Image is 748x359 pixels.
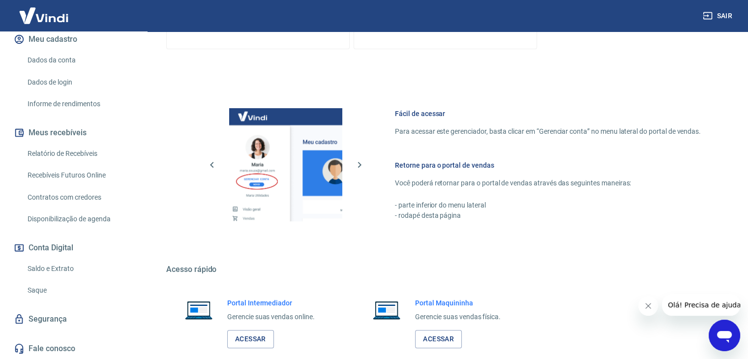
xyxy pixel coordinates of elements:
img: Vindi [12,0,76,30]
a: Recebíveis Futuros Online [24,165,135,185]
a: Saldo e Extrato [24,259,135,279]
button: Conta Digital [12,237,135,259]
p: Gerencie suas vendas online. [227,312,315,322]
h6: Portal Intermediador [227,298,315,308]
a: Acessar [415,330,462,348]
span: Olá! Precisa de ajuda? [6,7,83,15]
button: Meus recebíveis [12,122,135,144]
a: Disponibilização de agenda [24,209,135,229]
p: Para acessar este gerenciador, basta clicar em “Gerenciar conta” no menu lateral do portal de ven... [395,126,701,137]
a: Contratos com credores [24,187,135,208]
a: Relatório de Recebíveis [24,144,135,164]
h6: Retorne para o portal de vendas [395,160,701,170]
img: Imagem de um notebook aberto [366,298,407,322]
a: Informe de rendimentos [24,94,135,114]
a: Dados da conta [24,50,135,70]
h6: Fácil de acessar [395,109,701,119]
iframe: Fechar mensagem [638,296,658,316]
button: Sair [701,7,736,25]
iframe: Botão para abrir a janela de mensagens [709,320,740,351]
a: Segurança [12,308,135,330]
p: Gerencie suas vendas física. [415,312,501,322]
a: Saque [24,280,135,300]
a: Acessar [227,330,274,348]
img: Imagem de um notebook aberto [178,298,219,322]
img: Imagem da dashboard mostrando o botão de gerenciar conta na sidebar no lado esquerdo [229,108,342,221]
p: Você poderá retornar para o portal de vendas através das seguintes maneiras: [395,178,701,188]
h6: Portal Maquininha [415,298,501,308]
a: Dados de login [24,72,135,92]
iframe: Mensagem da empresa [662,294,740,316]
button: Meu cadastro [12,29,135,50]
h5: Acesso rápido [166,265,724,274]
p: - parte inferior do menu lateral [395,200,701,210]
p: - rodapé desta página [395,210,701,221]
